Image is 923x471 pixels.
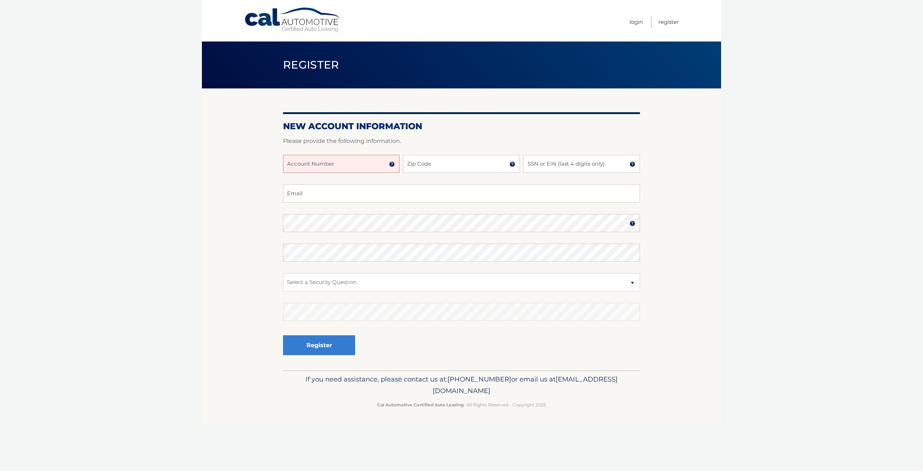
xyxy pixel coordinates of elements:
[283,58,339,71] span: Register
[283,121,640,132] h2: New Account Information
[630,16,643,28] a: Login
[630,221,635,226] img: tooltip.svg
[283,136,640,146] p: Please provide the following information.
[244,7,341,33] a: Cal Automotive
[658,16,679,28] a: Register
[403,155,520,173] input: Zip Code
[433,375,618,395] span: [EMAIL_ADDRESS][DOMAIN_NAME]
[283,335,355,355] button: Register
[509,161,515,167] img: tooltip.svg
[447,375,511,383] span: [PHONE_NUMBER]
[389,161,395,167] img: tooltip.svg
[630,161,635,167] img: tooltip.svg
[283,155,399,173] input: Account Number
[377,402,464,407] strong: Cal Automotive Certified Auto Leasing
[524,155,640,173] input: SSN or EIN (last 4 digits only)
[288,374,635,397] p: If you need assistance, please contact us at: or email us at
[283,184,640,202] input: Email
[288,401,635,409] p: - All Rights Reserved - Copyright 2025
